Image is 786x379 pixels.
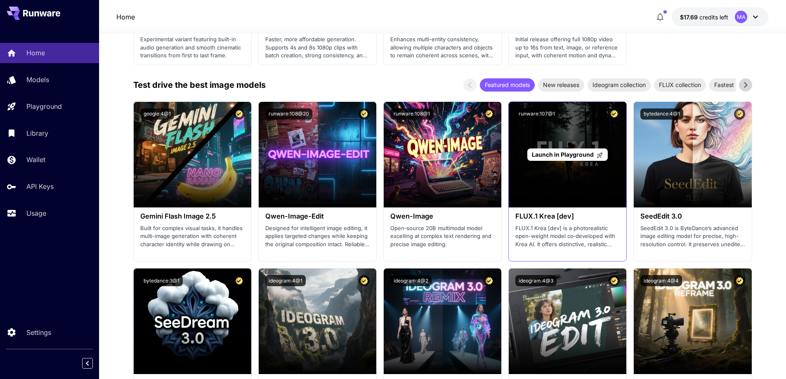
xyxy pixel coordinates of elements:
span: New releases [538,80,584,89]
p: Home [26,48,45,58]
button: Certified Model – Vetted for best performance and includes a commercial license. [234,275,245,286]
a: Home [116,12,135,22]
span: Launch in Playground [532,151,594,158]
span: Fastest models [709,80,760,89]
p: Initial release offering full 1080p video up to 16s from text, image, or reference input, with co... [515,35,620,60]
p: FLUX.1 Krea [dev] is a photorealistic open-weight model co‑developed with Krea AI. It offers dist... [515,224,620,249]
span: Featured models [480,80,535,89]
p: Built for complex visual tasks, it handles multi-image generation with coherent character identit... [140,224,245,249]
img: alt [259,102,376,207]
p: Open‑source 20B multimodal model excelling at complex text rendering and precise image editing. [390,224,495,249]
div: $17.69479 [680,13,728,21]
span: Ideogram collection [588,80,651,89]
button: Certified Model – Vetted for best performance and includes a commercial license. [359,275,370,286]
img: alt [634,268,751,374]
div: Fastest models [709,78,760,92]
button: Certified Model – Vetted for best performance and includes a commercial license. [609,275,620,286]
button: Certified Model – Vetted for best performance and includes a commercial license. [734,108,745,120]
a: Launch in Playground [527,148,608,161]
p: Experimental variant featuring built-in audio generation and smooth cinematic transitions from fi... [140,35,245,60]
button: runware:107@1 [515,108,558,120]
img: alt [134,268,251,374]
img: alt [384,268,501,374]
button: Collapse sidebar [82,358,93,369]
button: ideogram:4@2 [390,275,432,286]
img: alt [509,268,626,374]
div: Featured models [480,78,535,92]
button: Certified Model – Vetted for best performance and includes a commercial license. [609,108,620,120]
button: Certified Model – Vetted for best performance and includes a commercial license. [234,108,245,120]
button: Certified Model – Vetted for best performance and includes a commercial license. [484,108,495,120]
button: Certified Model – Vetted for best performance and includes a commercial license. [734,275,745,286]
p: SeedEdit 3.0 is ByteDance’s advanced image editing model for precise, high-resolution control. It... [640,224,745,249]
p: Designed for intelligent image editing, it applies targeted changes while keeping the original co... [265,224,370,249]
div: New releases [538,78,584,92]
nav: breadcrumb [116,12,135,22]
h3: SeedEdit 3.0 [640,212,745,220]
button: Certified Model – Vetted for best performance and includes a commercial license. [484,275,495,286]
span: FLUX collection [654,80,706,89]
button: google:4@1 [140,108,174,120]
div: MA [735,11,747,23]
p: Test drive the best image models [133,79,266,91]
p: Wallet [26,155,45,165]
div: Ideogram collection [588,78,651,92]
p: Faster, more affordable generation. Supports 4s and 8s 1080p clips with batch creation, strong co... [265,35,370,60]
button: bytedance:3@1 [140,275,183,286]
button: $17.69479MA [672,7,769,26]
button: Certified Model – Vetted for best performance and includes a commercial license. [359,108,370,120]
p: Usage [26,208,46,218]
h3: Qwen-Image [390,212,495,220]
span: credits left [699,14,728,21]
p: Settings [26,327,51,337]
p: Models [26,75,49,85]
button: ideogram:4@1 [265,275,306,286]
button: ideogram:4@4 [640,275,682,286]
img: alt [134,102,251,207]
p: API Keys [26,181,54,191]
h3: FLUX.1 Krea [dev] [515,212,620,220]
img: alt [384,102,501,207]
h3: Qwen-Image-Edit [265,212,370,220]
span: $17.69 [680,14,699,21]
img: alt [259,268,376,374]
div: FLUX collection [654,78,706,92]
p: Enhances multi-entity consistency, allowing multiple characters and objects to remain coherent ac... [390,35,495,60]
button: bytedance:4@1 [640,108,683,120]
button: ideogram:4@3 [515,275,557,286]
img: alt [634,102,751,207]
h3: Gemini Flash Image 2.5 [140,212,245,220]
button: runware:108@20 [265,108,312,120]
p: Library [26,128,48,138]
p: Playground [26,101,62,111]
div: Collapse sidebar [88,356,99,371]
button: runware:108@1 [390,108,433,120]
